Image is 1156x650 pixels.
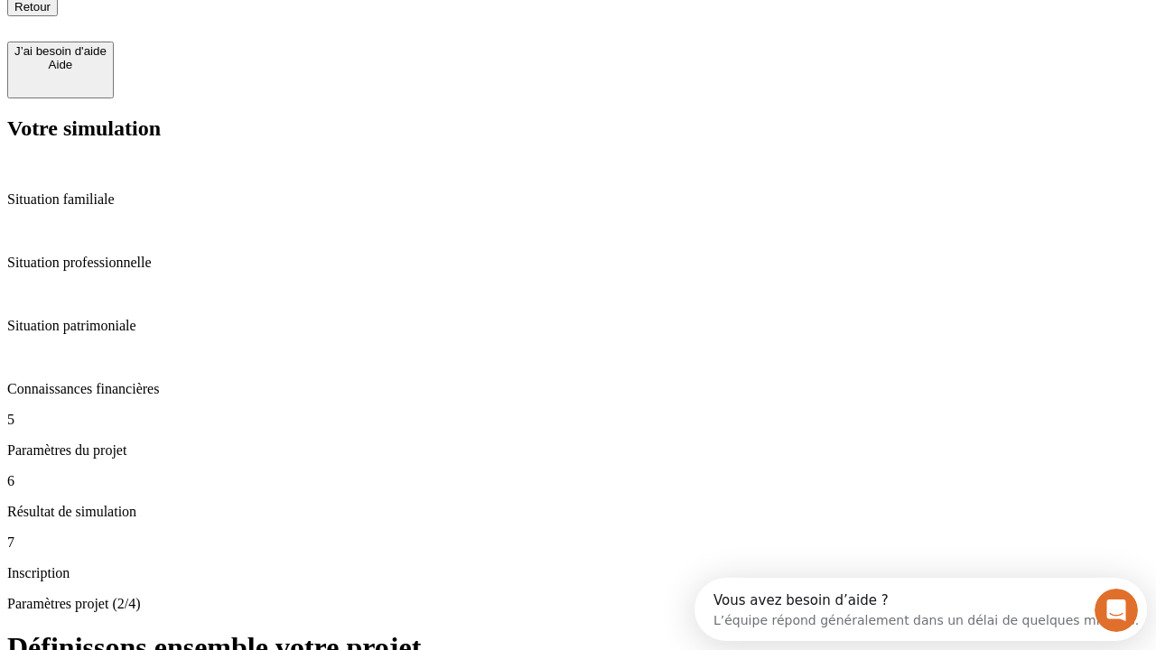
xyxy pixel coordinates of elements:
p: Situation familiale [7,191,1149,208]
p: 6 [7,473,1149,489]
p: Situation professionnelle [7,255,1149,271]
p: Inscription [7,565,1149,581]
p: Situation patrimoniale [7,318,1149,334]
div: J’ai besoin d'aide [14,44,107,58]
iframe: Intercom live chat [1095,589,1138,632]
div: L’équipe répond généralement dans un délai de quelques minutes. [19,30,444,49]
p: 7 [7,534,1149,551]
p: Paramètres projet (2/4) [7,596,1149,612]
h2: Votre simulation [7,116,1149,141]
button: J’ai besoin d'aideAide [7,42,114,98]
div: Vous avez besoin d’aide ? [19,15,444,30]
div: Aide [14,58,107,71]
iframe: Intercom live chat discovery launcher [695,578,1147,641]
p: Connaissances financières [7,381,1149,397]
p: Résultat de simulation [7,504,1149,520]
div: Ouvrir le Messenger Intercom [7,7,498,57]
p: 5 [7,412,1149,428]
p: Paramètres du projet [7,442,1149,459]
